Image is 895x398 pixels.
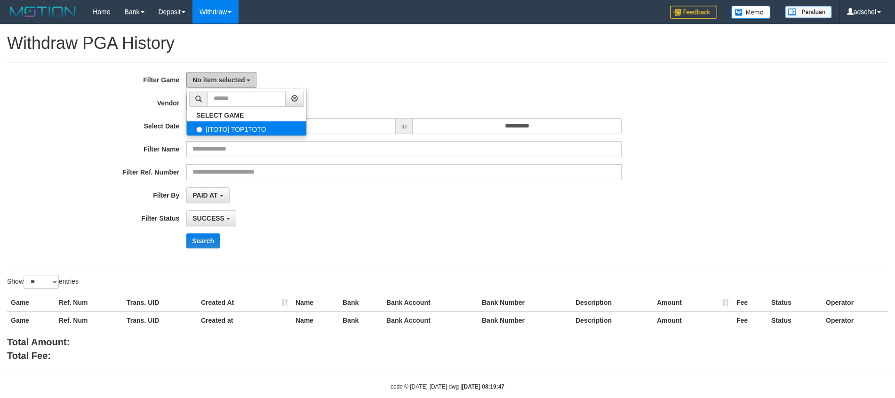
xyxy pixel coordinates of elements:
span: SUCCESS [192,215,224,222]
th: Bank Account [383,311,478,329]
th: Status [767,294,822,311]
img: Feedback.jpg [670,6,717,19]
button: No item selected [186,72,256,88]
th: Operator [822,294,888,311]
th: Name [292,311,339,329]
th: Bank Account [383,294,478,311]
th: Ref. Num [55,311,123,329]
span: to [395,118,413,134]
input: [ITOTO] TOP1TOTO [196,127,202,133]
img: MOTION_logo.png [7,5,79,19]
button: PAID AT [186,187,229,203]
img: Button%20Memo.svg [731,6,771,19]
th: Created at [197,311,292,329]
label: [ITOTO] TOP1TOTO [187,121,306,135]
th: Description [572,311,653,329]
th: Trans. UID [123,311,197,329]
th: Bank [339,311,383,329]
a: SELECT GAME [187,109,306,121]
th: Operator [822,311,888,329]
small: code © [DATE]-[DATE] dwg | [391,383,504,390]
span: PAID AT [192,191,217,199]
th: Ref. Num [55,294,123,311]
th: Bank [339,294,383,311]
th: Created At [197,294,292,311]
b: Total Amount: [7,337,70,347]
button: SUCCESS [186,210,236,226]
th: Description [572,294,653,311]
th: Name [292,294,339,311]
b: SELECT GAME [196,111,244,119]
th: Fee [733,294,767,311]
label: Show entries [7,275,79,289]
th: Status [767,311,822,329]
span: No item selected [192,76,245,84]
th: Amount [653,311,733,329]
button: Search [186,233,220,248]
th: Trans. UID [123,294,197,311]
b: Total Fee: [7,350,51,361]
th: Bank Number [478,294,572,311]
th: Game [7,294,55,311]
strong: [DATE] 08:19:47 [462,383,504,390]
select: Showentries [24,275,59,289]
img: panduan.png [785,6,832,18]
th: Amount [653,294,733,311]
th: Bank Number [478,311,572,329]
th: Game [7,311,55,329]
h1: Withdraw PGA History [7,34,888,53]
th: Fee [733,311,767,329]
